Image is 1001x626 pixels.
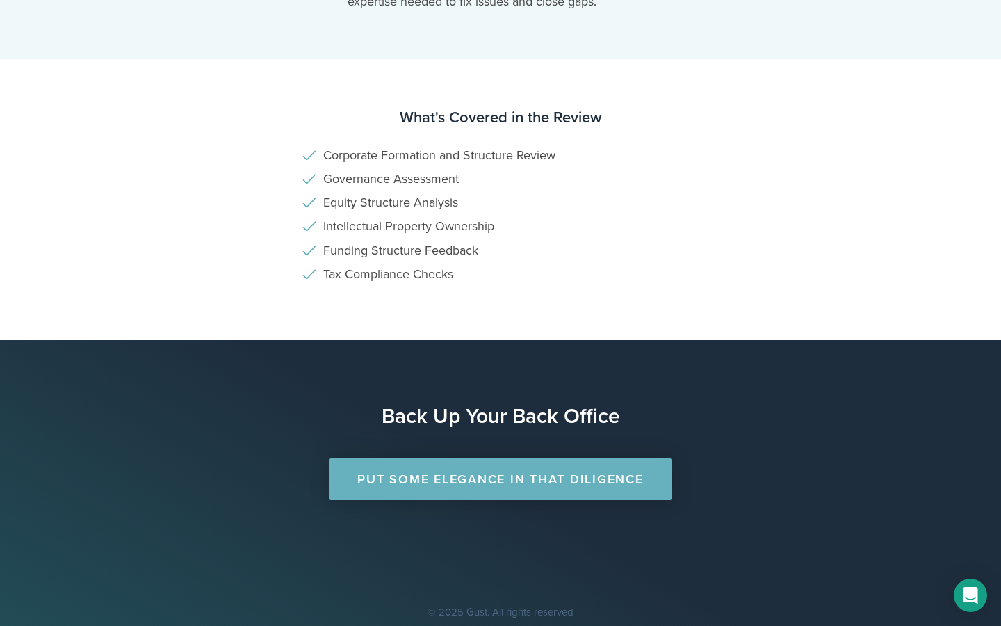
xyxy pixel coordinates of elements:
li: Corporate Formation and Structure Review [302,149,699,162]
li: Tax Compliance Checks [302,268,699,281]
a: Put Some Elegance in that Diligence [329,458,671,500]
h3: What's Covered in the Review [28,108,973,128]
li: Funding Structure Feedback [302,244,699,257]
h1: Back Up Your Back Office [7,403,994,431]
li: Intellectual Property Ownership [302,220,699,233]
li: Equity Structure Analysis [302,196,699,209]
p: © 2025 Gust. All rights reserved [7,604,994,620]
li: Governance Assessment [302,172,699,186]
div: Open Intercom Messenger [954,579,987,612]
